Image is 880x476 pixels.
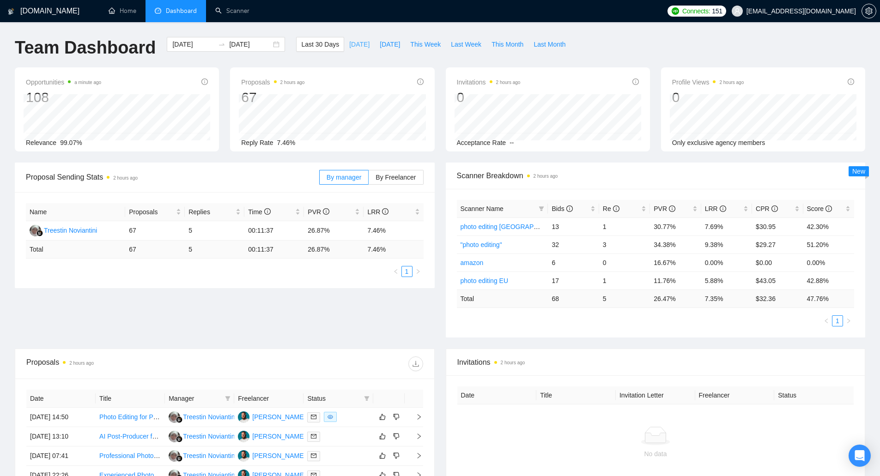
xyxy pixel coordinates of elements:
span: Relevance [26,139,56,146]
a: setting [862,7,876,15]
a: 1 [402,266,412,277]
div: No data [465,449,847,459]
button: like [377,411,388,422]
input: End date [229,39,271,49]
span: user [734,8,740,14]
span: right [846,318,851,324]
td: Total [26,241,125,259]
span: filter [362,392,371,405]
li: Previous Page [390,266,401,277]
span: like [379,433,386,440]
time: a minute ago [74,80,101,85]
span: Bids [552,205,572,212]
span: dashboard [155,7,161,14]
img: TN [169,431,180,442]
span: 7.46% [277,139,296,146]
td: 5.88% [701,271,752,289]
span: info-circle [201,78,208,85]
a: homeHome [109,7,136,15]
span: Last Week [451,39,481,49]
button: dislike [391,450,402,461]
span: right [408,452,422,459]
td: 32 [548,235,599,253]
button: Last Month [528,37,570,52]
span: Status [307,393,360,404]
span: mail [311,414,316,420]
th: Freelancer [695,386,775,404]
span: Proposals [241,77,304,88]
button: Last 30 Days [296,37,344,52]
span: info-circle [720,205,726,212]
time: 2 hours ago [69,361,94,366]
span: info-circle [323,208,329,215]
td: 26.87% [304,221,364,241]
span: Dashboard [166,7,197,15]
span: right [408,414,422,420]
button: setting [862,4,876,18]
span: Scanner Breakdown [457,170,855,181]
td: $ 32.36 [752,289,803,307]
span: left [393,269,399,274]
td: $30.95 [752,217,803,235]
img: upwork-logo.png [672,7,679,15]
a: Professional Photographer for Dating Profile Photos in [GEOGRAPHIC_DATA], [GEOGRAPHIC_DATA] [99,452,394,459]
a: Photo Editing for Product and Lifestyle Images [99,413,232,421]
th: Replies [185,203,244,221]
a: "photo editing" [461,241,502,248]
img: gigradar-bm.png [176,455,182,462]
th: Invitation Letter [616,386,695,404]
button: This Week [405,37,446,52]
span: LRR [367,208,388,216]
a: TNTreestin Noviantini [30,226,97,234]
span: filter [223,392,232,405]
span: download [409,360,423,368]
td: 47.76 % [803,289,854,307]
th: Manager [165,390,234,408]
td: 9.38% [701,235,752,253]
span: info-circle [825,205,832,212]
td: 3 [599,235,650,253]
td: $29.27 [752,235,803,253]
div: 0 [457,89,521,106]
div: 67 [241,89,304,106]
span: info-circle [848,78,854,85]
span: info-circle [669,205,675,212]
time: 2 hours ago [496,80,521,85]
td: 30.77% [650,217,701,235]
span: dislike [393,433,400,440]
span: Score [807,205,832,212]
a: TNTreestin Noviantini [169,413,236,420]
div: [PERSON_NAME] [252,451,305,461]
span: By Freelancer [376,174,416,181]
td: 0.00% [701,253,752,271]
img: TN [169,450,180,462]
td: 26.87 % [304,241,364,259]
button: like [377,450,388,461]
a: TNTreestin Noviantini [169,432,236,440]
span: Manager [169,393,221,404]
td: 5 [185,221,244,241]
th: Proposals [125,203,185,221]
img: gigradar-bm.png [36,230,43,236]
span: filter [225,396,231,401]
div: Treestin Noviantini [183,451,236,461]
time: 2 hours ago [534,174,558,179]
input: Start date [172,39,214,49]
td: [DATE] 07:41 [26,446,96,466]
span: Proposal Sending Stats [26,171,319,183]
div: Treestin Noviantini [44,225,97,235]
span: dislike [393,413,400,421]
span: Invitations [457,77,521,88]
td: Total [457,289,548,307]
span: info-circle [613,205,619,212]
span: PVR [308,208,329,216]
span: PVR [654,205,675,212]
span: Reply Rate [241,139,273,146]
a: AI Post-Producer for Product Still Life (Bottle Shoot) [99,433,248,440]
time: 2 hours ago [501,360,525,365]
span: This Month [492,39,523,49]
img: logo [8,4,14,19]
time: 2 hours ago [719,80,744,85]
li: 1 [832,315,843,326]
td: 7.69% [701,217,752,235]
